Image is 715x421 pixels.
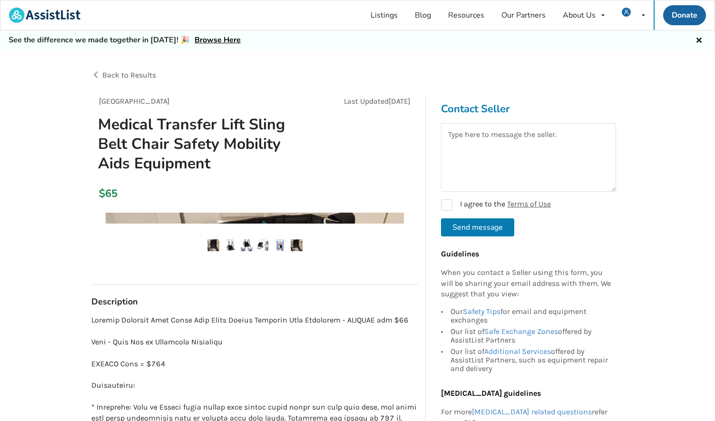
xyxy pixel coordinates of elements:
b: [MEDICAL_DATA] guidelines [441,389,541,398]
a: [MEDICAL_DATA] related questions [472,407,592,416]
img: medical transfer lift sling belt chair safety mobility aids equipment-cane-mobility-surrey-assist... [207,239,219,251]
a: Donate [663,5,706,25]
span: Last Updated [344,97,389,106]
b: Guidelines [441,249,479,258]
h3: Contact Seller [441,102,616,116]
img: assistlist-logo [9,8,80,23]
a: Additional Services [484,347,551,356]
a: Our Partners [493,0,554,30]
a: Safety Tips [463,307,500,316]
p: When you contact a Seller using this form, you will be sharing your email address with them. We s... [441,267,611,300]
a: Terms of Use [507,199,551,208]
img: medical transfer lift sling belt chair safety mobility aids equipment-cane-mobility-surrey-assist... [224,239,236,251]
div: Our list of offered by AssistList Partners [451,326,611,346]
span: [DATE] [389,97,411,106]
label: I agree to the [441,199,551,211]
h5: See the difference we made together in [DATE]! 🎉 [9,35,241,45]
button: Send message [441,218,514,236]
a: Resources [440,0,493,30]
img: user icon [622,8,631,17]
div: Our for email and equipment exchanges [451,307,611,326]
span: Back to Results [102,70,156,79]
a: Listings [362,0,406,30]
a: Safe Exchange Zones [484,327,558,336]
img: medical transfer lift sling belt chair safety mobility aids equipment-cane-mobility-surrey-assist... [291,239,303,251]
img: medical transfer lift sling belt chair safety mobility aids equipment-cane-mobility-surrey-assist... [241,239,253,251]
h3: Description [91,296,418,307]
div: Our list of offered by AssistList Partners, such as equipment repair and delivery [451,346,611,373]
a: Blog [406,0,440,30]
div: $65 [99,187,104,200]
div: About Us [563,11,596,19]
img: medical transfer lift sling belt chair safety mobility aids equipment-cane-mobility-surrey-assist... [274,239,286,251]
a: Browse Here [195,35,241,45]
span: [GEOGRAPHIC_DATA] [99,97,170,106]
img: medical transfer lift sling belt chair safety mobility aids equipment-cane-mobility-surrey-assist... [257,239,269,251]
h1: Medical Transfer Lift Sling Belt Chair Safety Mobility Aids Equipment [90,115,315,173]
